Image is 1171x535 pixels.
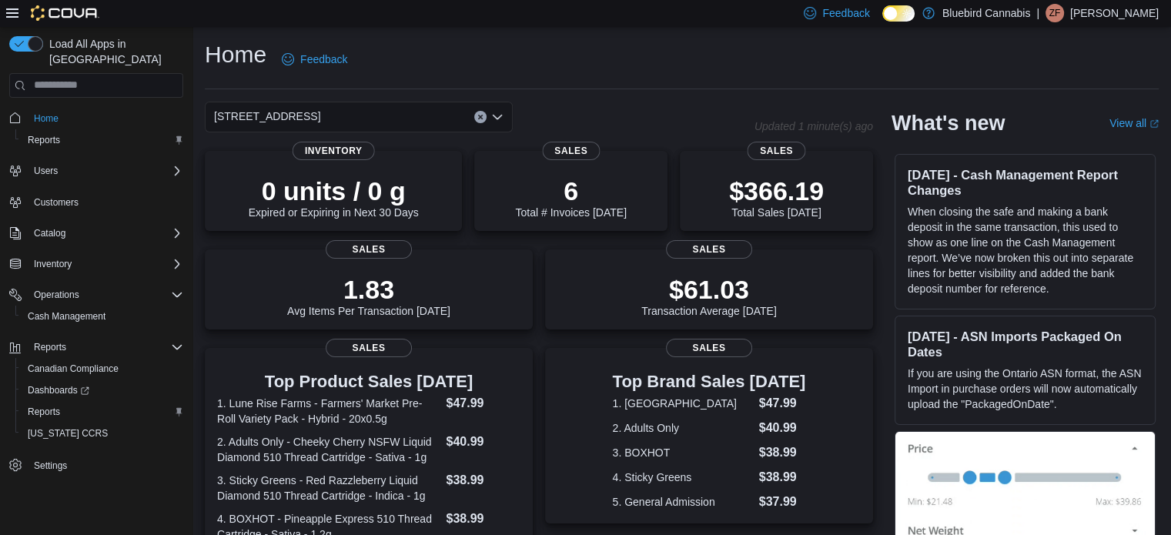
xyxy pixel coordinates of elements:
[28,193,85,212] a: Customers
[613,420,753,436] dt: 2. Adults Only
[28,255,183,273] span: Inventory
[3,107,189,129] button: Home
[22,307,112,326] a: Cash Management
[28,310,105,323] span: Cash Management
[34,341,66,353] span: Reports
[28,162,64,180] button: Users
[15,358,189,380] button: Canadian Compliance
[28,109,65,128] a: Home
[217,473,440,503] dt: 3. Sticky Greens - Red Razzleberry Liquid Diamond 510 Thread Cartridge - Indica - 1g
[293,142,375,160] span: Inventory
[822,5,869,21] span: Feedback
[908,204,1143,296] p: When closing the safe and making a bank deposit in the same transaction, this used to show as one...
[666,240,752,259] span: Sales
[28,455,183,474] span: Settings
[15,401,189,423] button: Reports
[942,4,1030,22] p: Bluebird Cannabis
[217,434,440,465] dt: 2. Adults Only - Cheeky Cherry NSFW Liquid Diamond 510 Thread Cartridge - Sativa - 1g
[28,162,183,180] span: Users
[613,494,753,510] dt: 5. General Admission
[3,191,189,213] button: Customers
[759,443,806,462] dd: $38.99
[3,253,189,275] button: Inventory
[28,286,85,304] button: Operations
[28,363,119,375] span: Canadian Compliance
[22,424,183,443] span: Washington CCRS
[908,329,1143,359] h3: [DATE] - ASN Imports Packaged On Dates
[3,160,189,182] button: Users
[1046,4,1064,22] div: Zoie Fratarcangeli
[43,36,183,67] span: Load All Apps in [GEOGRAPHIC_DATA]
[474,111,487,123] button: Clear input
[9,101,183,517] nav: Complex example
[542,142,600,160] span: Sales
[214,107,320,125] span: [STREET_ADDRESS]
[28,109,183,128] span: Home
[28,224,72,242] button: Catalog
[300,52,347,67] span: Feedback
[1070,4,1159,22] p: [PERSON_NAME]
[15,380,189,401] a: Dashboards
[759,493,806,511] dd: $37.99
[276,44,353,75] a: Feedback
[22,359,125,378] a: Canadian Compliance
[34,289,79,301] span: Operations
[759,419,806,437] dd: $40.99
[1036,4,1039,22] p: |
[759,394,806,413] dd: $47.99
[666,339,752,357] span: Sales
[22,359,183,378] span: Canadian Compliance
[1109,117,1159,129] a: View allExternal link
[446,433,520,451] dd: $40.99
[326,240,412,259] span: Sales
[446,471,520,490] dd: $38.99
[22,381,95,400] a: Dashboards
[28,406,60,418] span: Reports
[28,384,89,396] span: Dashboards
[28,286,183,304] span: Operations
[729,176,824,219] div: Total Sales [DATE]
[3,453,189,476] button: Settings
[15,306,189,327] button: Cash Management
[34,112,59,125] span: Home
[3,222,189,244] button: Catalog
[28,427,108,440] span: [US_STATE] CCRS
[28,134,60,146] span: Reports
[1149,119,1159,129] svg: External link
[613,373,806,391] h3: Top Brand Sales [DATE]
[205,39,266,70] h1: Home
[754,120,873,132] p: Updated 1 minute(s) ago
[15,129,189,151] button: Reports
[34,460,67,472] span: Settings
[515,176,626,219] div: Total # Invoices [DATE]
[613,445,753,460] dt: 3. BOXHOT
[217,396,440,426] dt: 1. Lune Rise Farms - Farmers' Market Pre-Roll Variety Pack - Hybrid - 20x0.5g
[22,381,183,400] span: Dashboards
[22,424,114,443] a: [US_STATE] CCRS
[748,142,805,160] span: Sales
[249,176,419,206] p: 0 units / 0 g
[446,510,520,528] dd: $38.99
[908,366,1143,412] p: If you are using the Ontario ASN format, the ASN Import in purchase orders will now automatically...
[446,394,520,413] dd: $47.99
[613,470,753,485] dt: 4. Sticky Greens
[28,224,183,242] span: Catalog
[34,227,65,239] span: Catalog
[491,111,504,123] button: Open list of options
[28,192,183,212] span: Customers
[22,131,183,149] span: Reports
[15,423,189,444] button: [US_STATE] CCRS
[34,258,72,270] span: Inventory
[217,373,520,391] h3: Top Product Sales [DATE]
[22,403,183,421] span: Reports
[249,176,419,219] div: Expired or Expiring in Next 30 Days
[326,339,412,357] span: Sales
[22,131,66,149] a: Reports
[1049,4,1061,22] span: ZF
[892,111,1005,135] h2: What's new
[908,167,1143,198] h3: [DATE] - Cash Management Report Changes
[22,307,183,326] span: Cash Management
[641,274,777,317] div: Transaction Average [DATE]
[28,338,183,356] span: Reports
